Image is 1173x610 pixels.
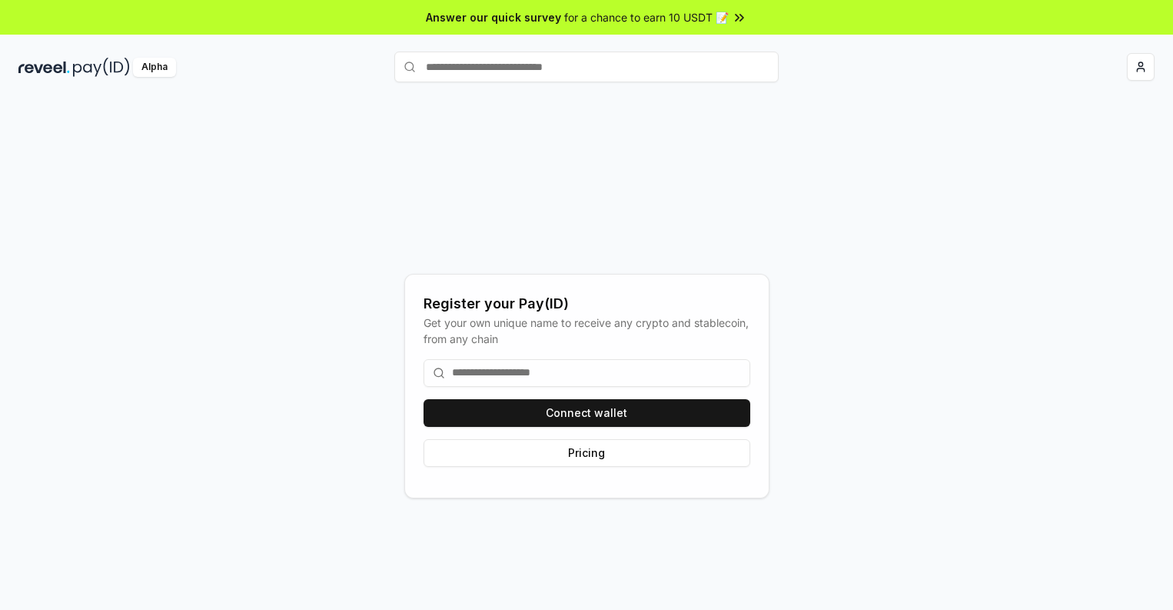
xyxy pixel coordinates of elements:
img: reveel_dark [18,58,70,77]
div: Get your own unique name to receive any crypto and stablecoin, from any chain [424,315,750,347]
img: pay_id [73,58,130,77]
div: Alpha [133,58,176,77]
span: for a chance to earn 10 USDT 📝 [564,9,729,25]
span: Answer our quick survey [426,9,561,25]
button: Pricing [424,439,750,467]
button: Connect wallet [424,399,750,427]
div: Register your Pay(ID) [424,293,750,315]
